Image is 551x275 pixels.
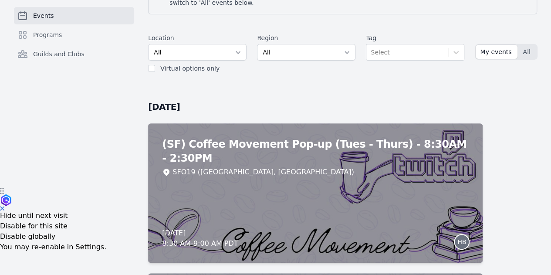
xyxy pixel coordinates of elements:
[366,34,464,42] label: Tag
[162,228,238,249] div: [DATE] 8:30 AM - 9:00 AM PDT
[14,26,134,44] a: Programs
[476,45,517,59] button: My events
[148,34,247,42] label: Location
[257,34,355,42] label: Region
[33,31,62,39] span: Programs
[148,101,483,113] h2: [DATE]
[14,7,134,77] nav: Sidebar
[14,45,134,63] a: Guilds and Clubs
[160,65,220,72] label: Virtual options only
[480,48,511,56] span: My events
[33,11,54,20] span: Events
[523,48,530,56] span: All
[162,137,469,165] h2: (SF) Coffee Movement Pop-up (Tues - Thurs) - 8:30AM - 2:30PM
[172,167,354,177] div: SFO19 ([GEOGRAPHIC_DATA], [GEOGRAPHIC_DATA])
[371,48,389,57] div: Select
[148,123,483,263] a: (SF) Coffee Movement Pop-up (Tues - Thurs) - 8:30AM - 2:30PMSFO19 ([GEOGRAPHIC_DATA], [GEOGRAPHIC...
[14,7,134,24] a: Events
[518,45,536,59] button: All
[33,50,85,58] span: Guilds and Clubs
[457,239,466,245] span: HB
